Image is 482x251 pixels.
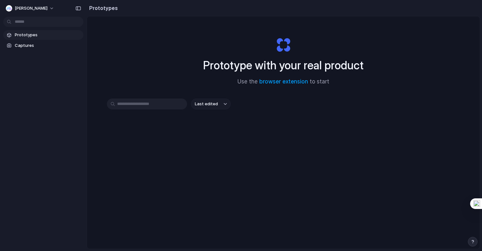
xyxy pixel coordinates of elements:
span: Prototypes [15,32,81,38]
h2: Prototypes [87,4,118,12]
a: browser extension [259,78,308,85]
button: Last edited [191,99,231,109]
button: [PERSON_NAME] [3,3,57,13]
h1: Prototype with your real product [203,57,364,74]
span: Use the to start [237,78,329,86]
a: Captures [3,41,83,50]
span: [PERSON_NAME] [15,5,47,12]
a: Prototypes [3,30,83,40]
span: Captures [15,42,81,49]
span: Last edited [195,101,218,107]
